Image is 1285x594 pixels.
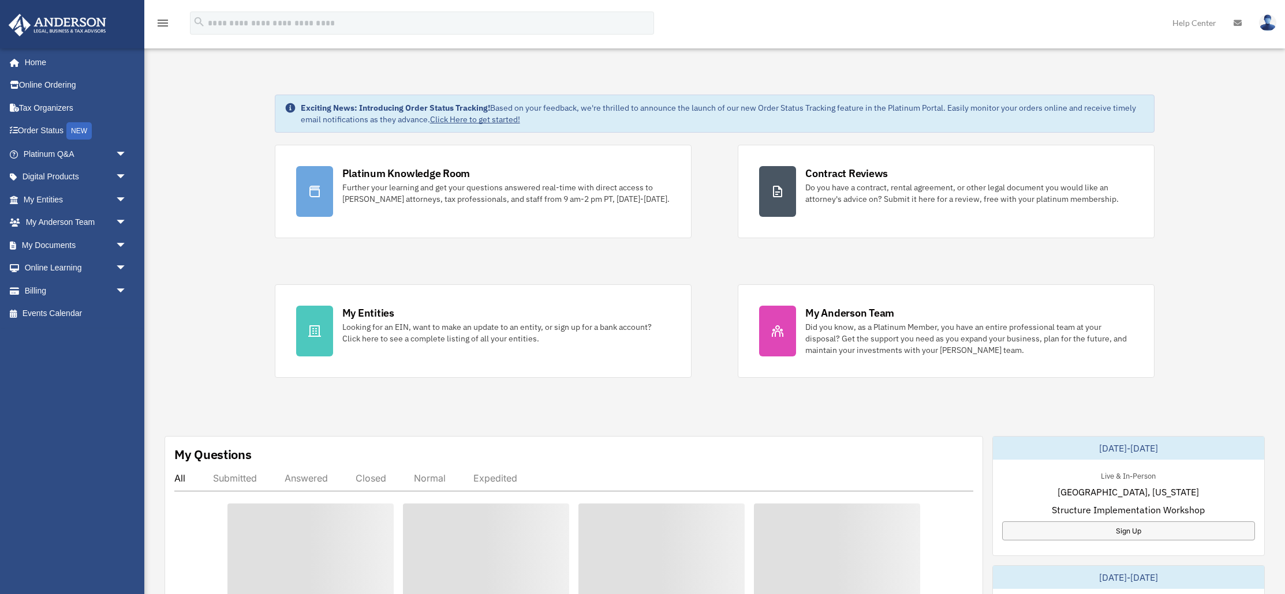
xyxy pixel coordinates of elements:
a: Order StatusNEW [8,119,144,143]
div: Did you know, as a Platinum Member, you have an entire professional team at your disposal? Get th... [805,321,1133,356]
span: arrow_drop_down [115,257,139,280]
a: My Entitiesarrow_drop_down [8,188,144,211]
span: [GEOGRAPHIC_DATA], [US_STATE] [1058,485,1199,499]
div: Normal [414,472,446,484]
a: My Documentsarrow_drop_down [8,234,144,257]
a: Click Here to get started! [430,114,520,125]
span: arrow_drop_down [115,279,139,303]
a: Platinum Q&Aarrow_drop_down [8,142,144,166]
div: Do you have a contract, rental agreement, or other legal document you would like an attorney's ad... [805,182,1133,205]
i: menu [156,16,170,30]
a: Online Ordering [8,74,144,97]
span: arrow_drop_down [115,188,139,212]
a: Events Calendar [8,302,144,325]
div: Submitted [213,472,257,484]
div: All [174,472,185,484]
img: Anderson Advisors Platinum Portal [5,14,110,36]
a: Billingarrow_drop_down [8,279,144,302]
div: Expedited [473,472,517,484]
div: Live & In-Person [1092,469,1165,481]
div: Closed [356,472,386,484]
div: Looking for an EIN, want to make an update to an entity, or sign up for a bank account? Click her... [342,321,670,344]
div: [DATE]-[DATE] [993,566,1265,589]
a: Digital Productsarrow_drop_down [8,166,144,189]
span: arrow_drop_down [115,166,139,189]
a: Tax Organizers [8,96,144,119]
div: Contract Reviews [805,166,888,181]
strong: Exciting News: Introducing Order Status Tracking! [301,103,490,113]
div: NEW [66,122,92,140]
div: [DATE]-[DATE] [993,437,1265,460]
img: User Pic [1259,14,1276,31]
a: My Entities Looking for an EIN, want to make an update to an entity, or sign up for a bank accoun... [275,284,692,378]
a: My Anderson Team Did you know, as a Platinum Member, you have an entire professional team at your... [738,284,1155,378]
a: menu [156,20,170,30]
div: My Questions [174,446,252,463]
a: Platinum Knowledge Room Further your learning and get your questions answered real-time with dire... [275,145,692,238]
a: Contract Reviews Do you have a contract, rental agreement, or other legal document you would like... [738,145,1155,238]
span: arrow_drop_down [115,211,139,235]
div: My Entities [342,306,394,320]
span: arrow_drop_down [115,234,139,257]
div: Based on your feedback, we're thrilled to announce the launch of our new Order Status Tracking fe... [301,102,1145,125]
i: search [193,16,206,28]
a: My Anderson Teamarrow_drop_down [8,211,144,234]
a: Sign Up [1002,521,1256,540]
span: arrow_drop_down [115,142,139,166]
a: Home [8,51,139,74]
div: Platinum Knowledge Room [342,166,470,181]
div: Answered [285,472,328,484]
span: Structure Implementation Workshop [1052,503,1205,517]
div: My Anderson Team [805,306,894,320]
div: Further your learning and get your questions answered real-time with direct access to [PERSON_NAM... [342,182,670,205]
a: Online Learningarrow_drop_down [8,257,144,280]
